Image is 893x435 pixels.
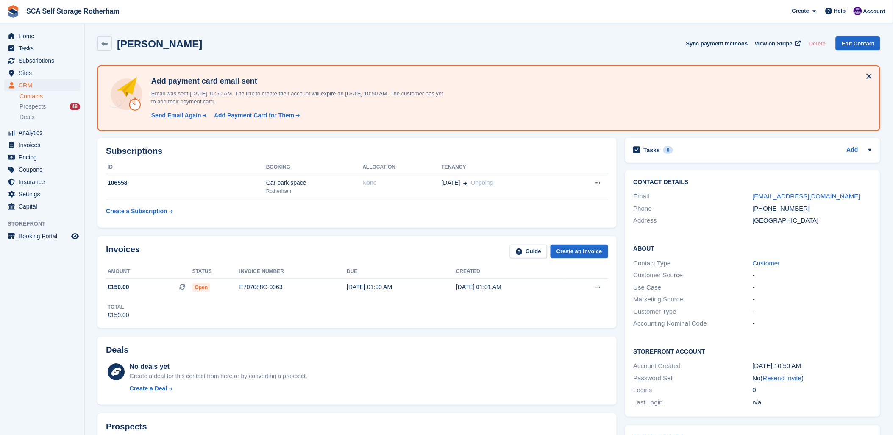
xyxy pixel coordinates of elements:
div: - [753,295,872,304]
div: [DATE] 01:00 AM [347,283,456,292]
div: [GEOGRAPHIC_DATA] [753,216,872,226]
div: n/a [753,398,872,407]
div: Last Login [634,398,753,407]
div: 48 [70,103,80,110]
div: - [753,307,872,317]
div: Rotherham [266,187,363,195]
span: Open [192,283,211,292]
a: View on Stripe [751,36,803,50]
div: No [753,374,872,383]
a: menu [4,151,80,163]
h2: Deals [106,345,128,355]
a: menu [4,176,80,188]
div: Total [108,303,129,311]
h2: [PERSON_NAME] [117,38,202,50]
a: Preview store [70,231,80,241]
span: Booking Portal [19,230,70,242]
div: Address [634,216,753,226]
h2: Storefront Account [634,347,872,355]
button: Sync payment methods [686,36,748,50]
a: Create a Deal [130,384,307,393]
div: Contact Type [634,259,753,268]
button: Delete [806,36,829,50]
div: [DATE] 10:50 AM [753,361,872,371]
div: Customer Type [634,307,753,317]
span: Subscriptions [19,55,70,67]
span: View on Stripe [755,39,793,48]
div: Account Created [634,361,753,371]
a: menu [4,139,80,151]
div: Create a Deal [130,384,167,393]
span: Home [19,30,70,42]
a: Contacts [19,92,80,100]
div: [PHONE_NUMBER] [753,204,872,214]
th: Invoice number [239,265,347,279]
img: add-payment-card-4dbda4983b697a7845d177d07a5d71e8a16f1ec00487972de202a45f1e8132f5.svg [108,76,145,112]
a: Add Payment Card for Them [211,111,300,120]
a: menu [4,201,80,212]
th: Amount [106,265,192,279]
div: Marketing Source [634,295,753,304]
span: Pricing [19,151,70,163]
span: Ongoing [471,179,493,186]
div: Car park space [266,178,363,187]
div: Send Email Again [151,111,201,120]
div: £150.00 [108,311,129,320]
a: menu [4,30,80,42]
div: 0 [663,146,673,154]
span: £150.00 [108,283,129,292]
a: Prospects 48 [19,102,80,111]
a: Add [847,145,858,155]
a: menu [4,127,80,139]
div: Email [634,192,753,201]
span: Sites [19,67,70,79]
div: Logins [634,385,753,395]
h2: Contact Details [634,179,872,186]
div: Customer Source [634,270,753,280]
span: Invoices [19,139,70,151]
a: Customer [753,259,780,267]
a: menu [4,79,80,91]
div: [DATE] 01:01 AM [456,283,565,292]
div: Create a Subscription [106,207,167,216]
p: Email was sent [DATE] 10:50 AM. The link to create their account will expire on [DATE] 10:50 AM. ... [148,89,445,106]
span: Storefront [8,220,84,228]
img: Kelly Neesham [854,7,862,15]
div: None [362,178,441,187]
a: Deals [19,113,80,122]
th: Booking [266,161,363,174]
a: Edit Contact [836,36,880,50]
a: SCA Self Storage Rotherham [23,4,123,18]
a: Resend Invite [763,374,802,382]
img: stora-icon-8386f47178a22dfd0bd8f6a31ec36ba5ce8667c1dd55bd0f319d3a0aa187defe.svg [7,5,19,18]
div: Create a deal for this contact from here or by converting a prospect. [130,372,307,381]
a: menu [4,42,80,54]
th: ID [106,161,266,174]
h2: About [634,244,872,252]
a: Create a Subscription [106,204,173,219]
span: CRM [19,79,70,91]
div: Use Case [634,283,753,293]
div: Password Set [634,374,753,383]
th: Status [192,265,239,279]
div: - [753,283,872,293]
span: Help [834,7,846,15]
th: Due [347,265,456,279]
a: Guide [510,245,547,259]
a: [EMAIL_ADDRESS][DOMAIN_NAME] [753,192,860,200]
div: Phone [634,204,753,214]
span: Prospects [19,103,46,111]
a: Create an Invoice [551,245,608,259]
div: 0 [753,385,872,395]
div: 106558 [106,178,266,187]
h4: Add payment card email sent [148,76,445,86]
a: menu [4,188,80,200]
th: Created [456,265,565,279]
span: Deals [19,113,35,121]
span: Settings [19,188,70,200]
div: - [753,270,872,280]
span: Coupons [19,164,70,176]
span: Create [792,7,809,15]
h2: Invoices [106,245,140,259]
a: menu [4,67,80,79]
